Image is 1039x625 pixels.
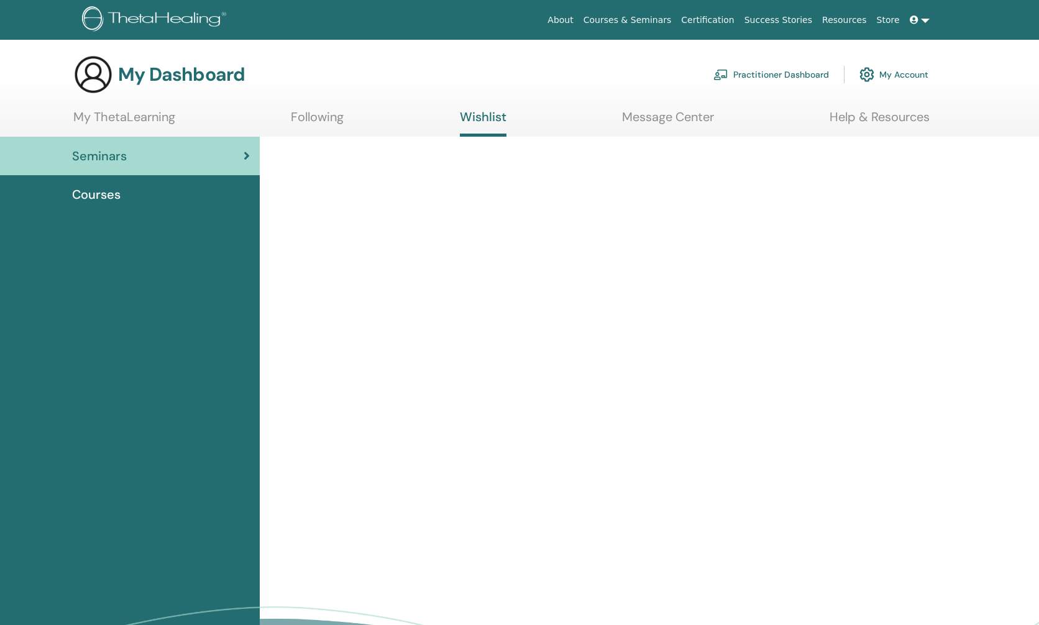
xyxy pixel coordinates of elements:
a: Courses & Seminars [579,9,677,32]
a: Practitioner Dashboard [713,61,829,88]
a: Wishlist [460,109,506,137]
img: cog.svg [859,64,874,85]
span: Seminars [72,147,127,165]
a: Certification [676,9,739,32]
a: My Account [859,61,928,88]
a: Message Center [622,109,714,134]
a: Following [291,109,344,134]
a: Store [872,9,905,32]
h3: My Dashboard [118,63,245,86]
a: Help & Resources [830,109,930,134]
a: Success Stories [739,9,817,32]
a: About [542,9,578,32]
img: chalkboard-teacher.svg [713,69,728,80]
a: My ThetaLearning [73,109,175,134]
img: logo.png [82,6,231,34]
img: generic-user-icon.jpg [73,55,113,94]
a: Resources [817,9,872,32]
span: Courses [72,185,121,204]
